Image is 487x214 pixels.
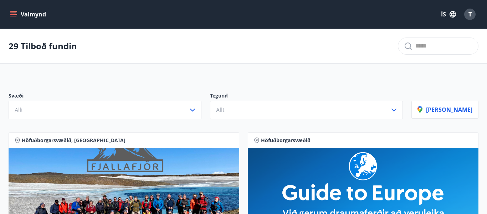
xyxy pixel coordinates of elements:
[9,40,77,52] p: 29 Tilboð fundin
[9,101,201,119] button: Allt
[9,92,201,101] p: Svæði
[261,137,311,144] span: Höfuðborgarsvæðið
[210,101,403,119] button: Allt
[210,92,403,101] p: Tegund
[22,137,125,144] span: Höfuðborgarsvæðið, [GEOGRAPHIC_DATA]
[417,106,472,114] p: [PERSON_NAME]
[15,106,23,114] span: Allt
[461,6,478,23] button: T
[437,8,460,21] button: ÍS
[216,106,225,114] span: Allt
[411,101,478,119] button: [PERSON_NAME]
[468,10,472,18] span: T
[9,8,49,21] button: menu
